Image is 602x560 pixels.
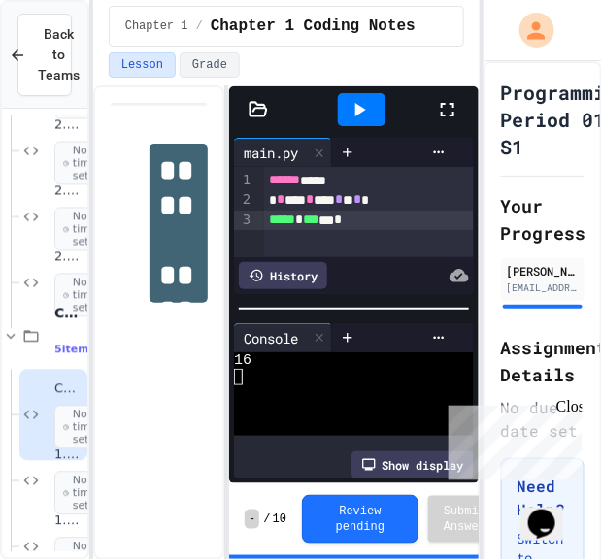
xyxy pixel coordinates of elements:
[273,511,286,527] span: 10
[234,171,253,190] div: 1
[54,249,84,266] span: 2.13\ Sum and Mean
[263,511,270,527] span: /
[54,117,84,134] span: 2.11 Radians to Degree
[54,183,84,200] span: 2.12 Multiply by 5
[444,504,485,535] span: Submit Answer
[8,8,134,123] div: Chat with us now!Close
[54,447,84,464] span: 1.0 Print Hello World
[211,15,416,38] span: Chapter 1 Coding Notes
[38,24,80,85] span: Back to Teams
[501,192,585,247] h2: Your Progress
[109,52,176,78] button: Lesson
[234,211,253,230] div: 3
[54,274,112,318] span: No time set
[54,305,84,322] span: Chapter 1
[501,396,585,443] div: No due date set
[196,18,203,34] span: /
[54,208,112,252] span: No time set
[234,352,251,369] span: 16
[507,262,579,280] div: [PERSON_NAME]
[507,280,579,295] div: [EMAIL_ADDRESS][DOMAIN_NAME]
[501,334,585,388] h2: Assignment Details
[54,513,84,530] span: 1.1 Print School Announcements
[239,262,327,289] div: History
[518,475,568,521] h3: Need Help?
[54,142,112,186] span: No time set
[499,8,559,52] div: My Account
[351,451,474,478] div: Show display
[302,495,418,544] button: Review pending
[245,510,259,529] span: -
[125,18,188,34] span: Chapter 1
[180,52,240,78] button: Grade
[54,381,84,398] span: Chapter 1 Coding Notes
[54,406,112,450] span: No time set
[54,344,95,356] span: 5 items
[234,143,308,163] div: main.py
[234,190,253,210] div: 2
[441,398,583,480] iframe: chat widget
[54,472,112,516] span: No time set
[234,328,308,348] div: Console
[520,482,583,541] iframe: chat widget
